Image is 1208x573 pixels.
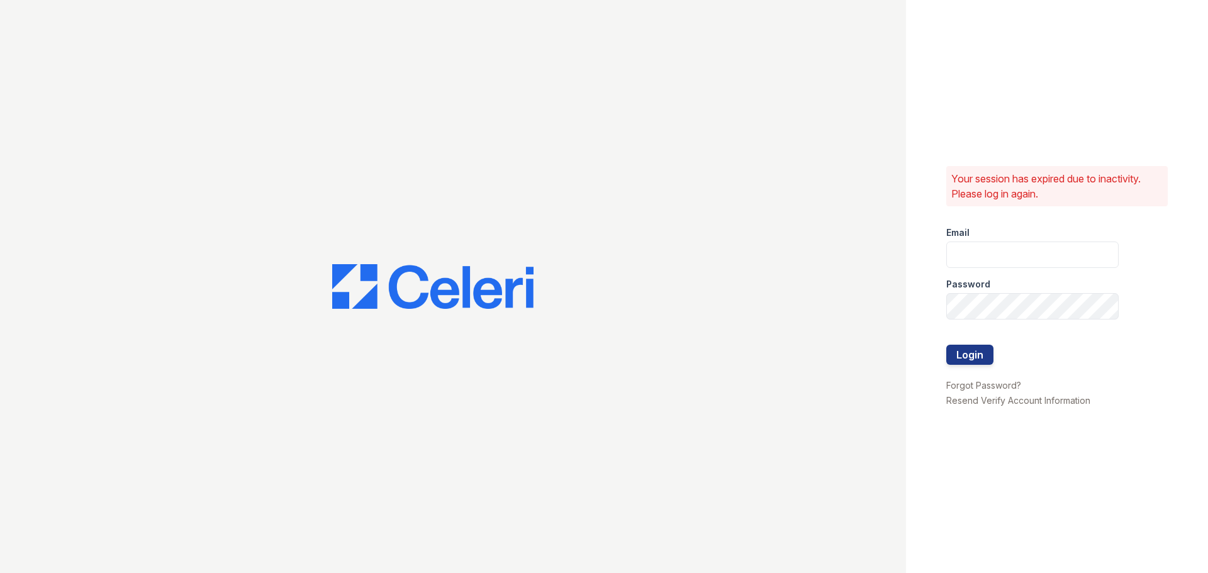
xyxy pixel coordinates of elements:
img: CE_Logo_Blue-a8612792a0a2168367f1c8372b55b34899dd931a85d93a1a3d3e32e68fde9ad4.png [332,264,534,309]
p: Your session has expired due to inactivity. Please log in again. [951,171,1163,201]
a: Resend Verify Account Information [946,395,1090,406]
label: Password [946,278,990,291]
a: Forgot Password? [946,380,1021,391]
label: Email [946,226,970,239]
button: Login [946,345,993,365]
